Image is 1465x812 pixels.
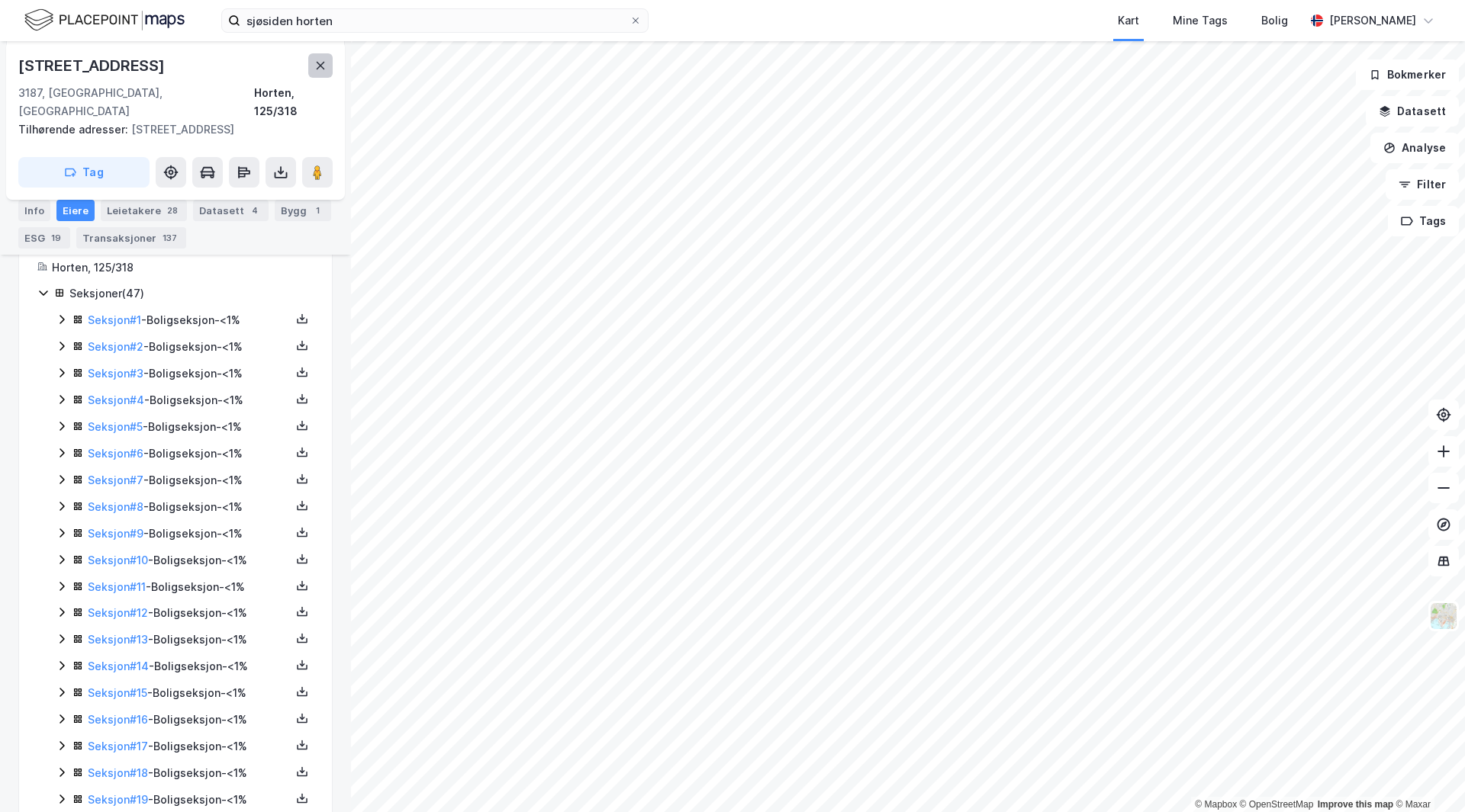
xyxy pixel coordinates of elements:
[88,633,148,646] a: Seksjon#13
[1356,59,1459,90] button: Bokmerker
[88,391,291,409] div: - Boligseksjon - <1%
[88,364,291,383] div: - Boligseksjon - <1%
[1240,799,1314,810] a: OpenStreetMap
[88,393,144,406] a: Seksjon#4
[88,660,149,672] a: Seksjon#14
[1318,799,1393,810] a: Improve this map
[18,84,254,120] div: 3187, [GEOGRAPHIC_DATA], [GEOGRAPHIC_DATA]
[88,498,291,516] div: - Boligseksjon - <1%
[88,367,143,380] a: Seksjon#3
[164,203,181,218] div: 28
[88,527,143,540] a: Seksjon#9
[18,157,150,188] button: Tag
[159,230,180,246] div: 137
[1429,602,1458,631] img: Z
[88,604,291,622] div: - Boligseksjon - <1%
[1195,799,1237,810] a: Mapbox
[88,338,291,356] div: - Boligseksjon - <1%
[88,713,148,726] a: Seksjon#16
[88,420,143,433] a: Seksjon#5
[88,740,148,753] a: Seksjon#17
[88,686,147,699] a: Seksjon#15
[88,445,291,463] div: - Boligseksjon - <1%
[1329,11,1416,30] div: [PERSON_NAME]
[88,525,291,543] div: - Boligseksjon - <1%
[56,200,95,221] div: Eiere
[18,200,50,221] div: Info
[1388,206,1459,236] button: Tags
[88,737,291,756] div: - Boligseksjon - <1%
[88,711,291,729] div: - Boligseksjon - <1%
[254,84,333,120] div: Horten, 125/318
[88,578,291,596] div: - Boligseksjon - <1%
[88,606,148,619] a: Seksjon#12
[18,227,70,249] div: ESG
[88,447,143,460] a: Seksjon#6
[88,793,148,806] a: Seksjon#19
[88,551,291,570] div: - Boligseksjon - <1%
[88,554,148,566] a: Seksjon#10
[193,200,269,221] div: Datasett
[18,123,131,136] span: Tilhørende adresser:
[88,313,141,326] a: Seksjon#1
[88,500,143,513] a: Seksjon#8
[1366,96,1459,127] button: Datasett
[69,284,314,303] div: Seksjoner ( 47 )
[88,657,291,676] div: - Boligseksjon - <1%
[88,764,291,782] div: - Boligseksjon - <1%
[1261,11,1288,30] div: Bolig
[247,203,262,218] div: 4
[88,340,143,353] a: Seksjon#2
[88,418,291,436] div: - Boligseksjon - <1%
[1389,739,1465,812] iframe: Chat Widget
[76,227,186,249] div: Transaksjoner
[101,200,187,221] div: Leietakere
[88,473,143,486] a: Seksjon#7
[88,766,148,779] a: Seksjon#18
[48,230,64,246] div: 19
[88,791,291,809] div: - Boligseksjon - <1%
[1173,11,1228,30] div: Mine Tags
[52,258,314,277] div: Horten, 125/318
[18,53,168,78] div: [STREET_ADDRESS]
[275,200,331,221] div: Bygg
[88,580,146,593] a: Seksjon#11
[88,311,291,329] div: - Boligseksjon - <1%
[88,631,291,649] div: - Boligseksjon - <1%
[88,684,291,702] div: - Boligseksjon - <1%
[1386,169,1459,200] button: Filter
[1389,739,1465,812] div: Kontrollprogram for chat
[1118,11,1139,30] div: Kart
[18,120,320,139] div: [STREET_ADDRESS]
[1370,133,1459,163] button: Analyse
[88,471,291,489] div: - Boligseksjon - <1%
[310,203,325,218] div: 1
[24,7,185,34] img: logo.f888ab2527a4732fd821a326f86c7f29.svg
[240,9,629,32] input: Søk på adresse, matrikkel, gårdeiere, leietakere eller personer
